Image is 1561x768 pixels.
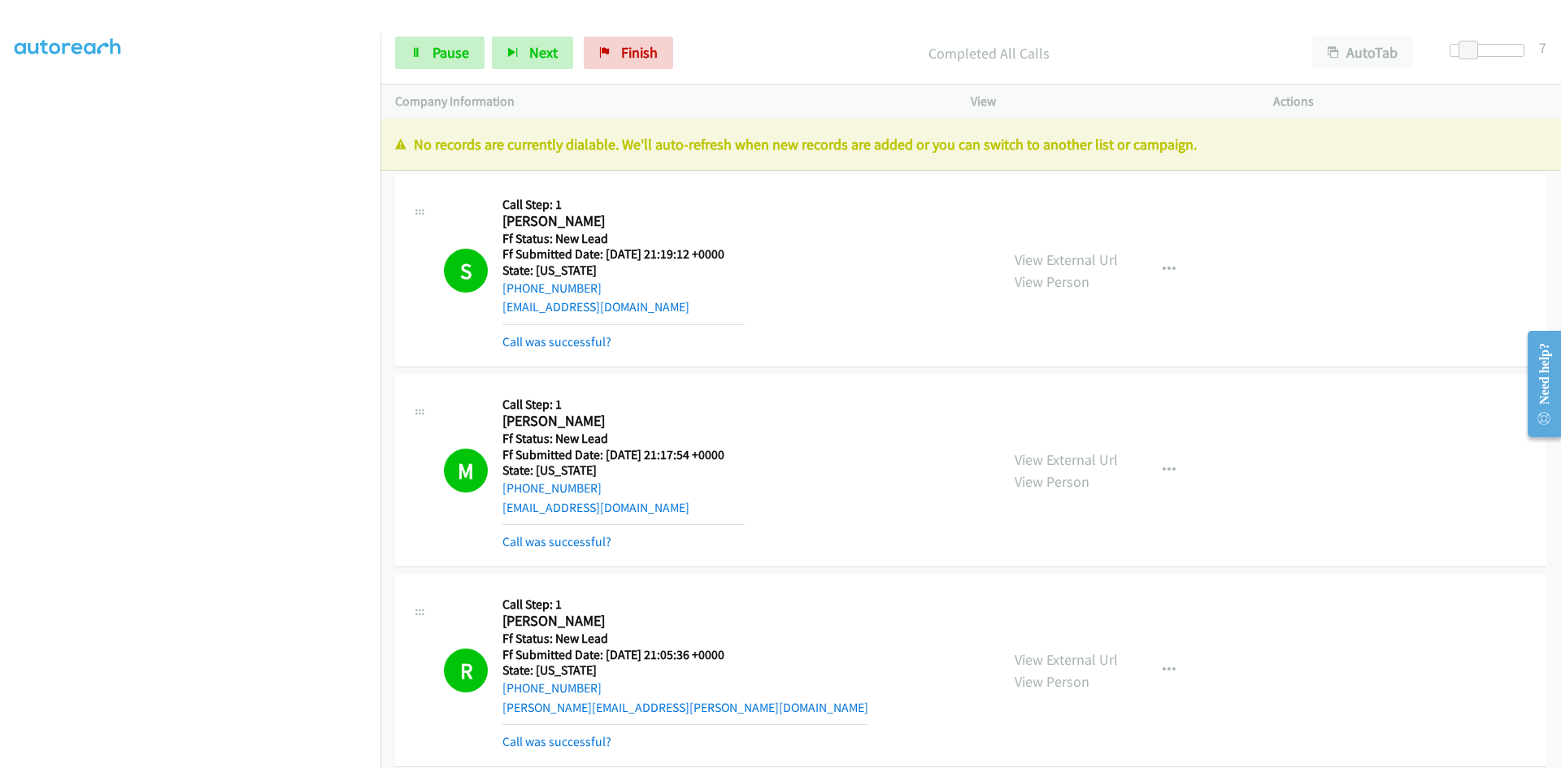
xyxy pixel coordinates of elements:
[1514,319,1561,449] iframe: Resource Center
[395,92,941,111] p: Company Information
[1015,450,1118,469] a: View External Url
[502,612,868,631] h2: [PERSON_NAME]
[395,133,1546,155] p: No records are currently dialable. We'll auto-refresh when new records are added or you can switc...
[502,480,602,496] a: [PHONE_NUMBER]
[502,597,868,613] h5: Call Step: 1
[502,431,745,447] h5: Ff Status: New Lead
[502,680,602,696] a: [PHONE_NUMBER]
[395,37,485,69] a: Pause
[1015,272,1089,291] a: View Person
[621,43,658,62] span: Finish
[529,43,558,62] span: Next
[502,334,611,349] a: Call was successful?
[695,42,1283,64] p: Completed All Calls
[502,447,745,463] h5: Ff Submitted Date: [DATE] 21:17:54 +0000
[492,37,573,69] button: Next
[1015,650,1118,669] a: View External Url
[502,631,868,647] h5: Ff Status: New Lead
[502,280,602,296] a: [PHONE_NUMBER]
[502,500,689,515] a: [EMAIL_ADDRESS][DOMAIN_NAME]
[1539,37,1546,59] div: 7
[584,37,673,69] a: Finish
[502,263,745,279] h5: State: [US_STATE]
[502,231,745,247] h5: Ff Status: New Lead
[502,246,745,263] h5: Ff Submitted Date: [DATE] 21:19:12 +0000
[444,649,488,692] h1: R
[502,299,689,315] a: [EMAIL_ADDRESS][DOMAIN_NAME]
[971,92,1244,111] p: View
[444,249,488,293] h1: S
[1312,37,1413,69] button: AutoTab
[1015,672,1089,691] a: View Person
[1015,472,1089,491] a: View Person
[502,462,745,479] h5: State: [US_STATE]
[444,449,488,492] h1: M
[1273,92,1546,111] p: Actions
[502,212,745,231] h2: [PERSON_NAME]
[433,43,469,62] span: Pause
[502,734,611,749] a: Call was successful?
[502,197,745,213] h5: Call Step: 1
[502,412,745,431] h2: [PERSON_NAME]
[502,700,868,715] a: [PERSON_NAME][EMAIL_ADDRESS][PERSON_NAME][DOMAIN_NAME]
[502,662,868,679] h5: State: [US_STATE]
[1015,250,1118,269] a: View External Url
[502,397,745,413] h5: Call Step: 1
[502,534,611,549] a: Call was successful?
[502,647,868,663] h5: Ff Submitted Date: [DATE] 21:05:36 +0000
